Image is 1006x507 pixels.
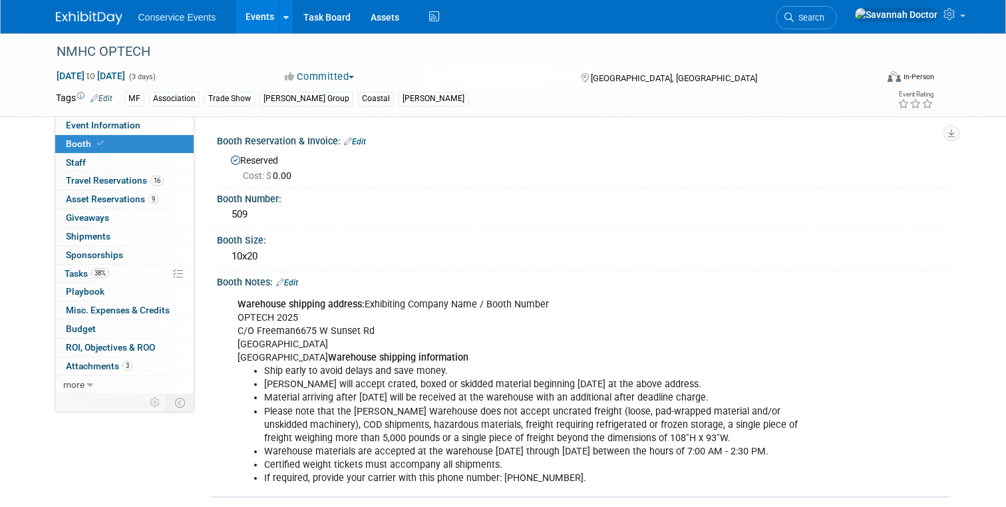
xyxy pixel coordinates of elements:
[55,320,194,338] a: Budget
[66,120,140,130] span: Event Information
[264,405,800,445] li: Please note that the [PERSON_NAME] Warehouse does not accept uncrated freight (loose, pad-wrapped...
[264,472,800,485] li: If required, provide your carrier with this phone number: [PHONE_NUMBER].
[55,339,194,357] a: ROI, Objectives & ROO
[55,228,194,246] a: Shipments
[227,150,941,182] div: Reserved
[276,278,298,287] a: Edit
[66,157,86,168] span: Staff
[55,135,194,153] a: Booth
[264,445,800,458] li: Warehouse materials are accepted at the warehouse [DATE] through [DATE] between the hours of 7:00...
[56,70,126,82] span: [DATE] [DATE]
[903,72,934,82] div: In-Person
[55,209,194,227] a: Giveaways
[217,230,951,247] div: Booth Size:
[66,250,123,260] span: Sponsorships
[227,204,941,225] div: 509
[66,361,132,371] span: Attachments
[280,70,359,84] button: Committed
[854,7,938,22] img: Savannah Doctor
[55,357,194,375] a: Attachments3
[128,73,156,81] span: (3 days)
[66,323,96,334] span: Budget
[55,190,194,208] a: Asset Reservations9
[138,12,216,23] span: Conservice Events
[56,91,112,106] td: Tags
[65,268,109,279] span: Tasks
[66,231,110,242] span: Shipments
[144,394,167,411] td: Personalize Event Tab Strip
[259,92,353,106] div: [PERSON_NAME] Group
[55,301,194,319] a: Misc. Expenses & Credits
[55,265,194,283] a: Tasks38%
[66,286,104,297] span: Playbook
[148,194,158,204] span: 9
[90,94,112,103] a: Edit
[344,137,366,146] a: Edit
[238,299,365,310] b: Warehouse shipping address:
[243,170,273,181] span: Cost: $
[91,268,109,278] span: 38%
[52,40,860,64] div: NMHC OPTECH
[264,378,800,391] li: [PERSON_NAME] will accept crated, boxed or skidded material beginning [DATE] at the above address.
[166,394,194,411] td: Toggle Event Tabs
[264,391,800,405] li: Material arriving after [DATE] will be received at the warehouse with an additional after deadlin...
[204,92,255,106] div: Trade Show
[55,172,194,190] a: Travel Reservations16
[243,170,297,181] span: 0.00
[888,71,901,82] img: Format-Inperson.png
[55,283,194,301] a: Playbook
[63,379,84,390] span: more
[898,91,933,98] div: Event Rating
[66,175,164,186] span: Travel Reservations
[84,71,97,81] span: to
[217,272,951,289] div: Booth Notes:
[264,458,800,472] li: Certified weight tickets must accompany all shipments.
[399,92,468,106] div: [PERSON_NAME]
[149,92,200,106] div: Association
[776,6,837,29] a: Search
[228,291,808,492] div: Exhibiting Company Name / Booth Number OPTECH 2025 C/O Freeman6675 W Sunset Rd [GEOGRAPHIC_DATA] ...
[150,176,164,186] span: 16
[794,13,824,23] span: Search
[217,189,951,206] div: Booth Number:
[591,73,757,83] span: [GEOGRAPHIC_DATA], [GEOGRAPHIC_DATA]
[227,246,941,267] div: 10x20
[66,305,170,315] span: Misc. Expenses & Credits
[217,131,951,148] div: Booth Reservation & Invoice:
[66,342,155,353] span: ROI, Objectives & ROO
[56,11,122,25] img: ExhibitDay
[55,246,194,264] a: Sponsorships
[66,138,106,149] span: Booth
[264,365,800,378] li: Ship early to avoid delays and save money.
[55,116,194,134] a: Event Information
[328,352,468,363] b: Warehouse shipping information
[122,361,132,371] span: 3
[804,69,934,89] div: Event Format
[55,376,194,394] a: more
[358,92,394,106] div: Coastal
[124,92,144,106] div: MF
[55,154,194,172] a: Staff
[66,194,158,204] span: Asset Reservations
[66,212,109,223] span: Giveaways
[97,140,104,147] i: Booth reservation complete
